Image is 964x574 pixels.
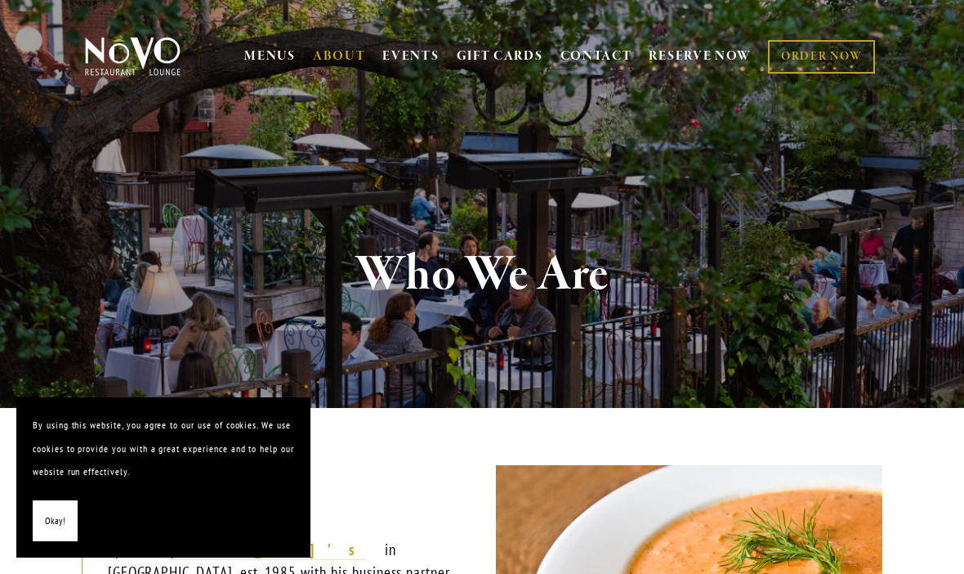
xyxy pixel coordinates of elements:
a: CONTACT [560,41,632,72]
a: EVENTS [382,48,439,65]
button: Okay! [33,500,78,542]
p: By using this website, you agree to our use of cookies. We use cookies to provide you with a grea... [33,414,294,484]
a: MENUS [244,48,296,65]
span: Okay! [45,509,65,533]
a: ORDER NOW [768,40,875,74]
img: Novo Restaurant &amp; Lounge [82,36,184,77]
section: Cookie banner [16,397,310,558]
a: GIFT CARDS [457,41,543,72]
a: RESERVE NOW [649,41,752,72]
a: ABOUT [313,48,366,65]
strong: [PERSON_NAME]’s [170,540,365,559]
strong: Who We Are [355,244,609,306]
